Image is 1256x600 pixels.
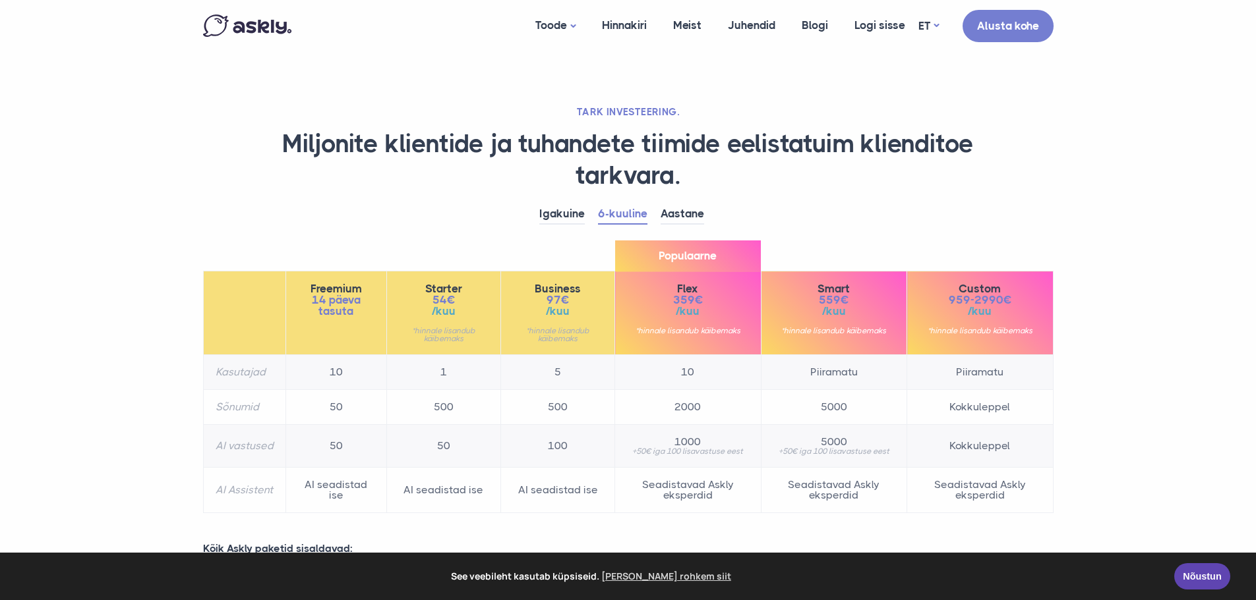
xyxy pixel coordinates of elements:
td: Kokkuleppel [907,390,1053,425]
th: AI vastused [203,425,285,468]
small: *hinnale lisandub käibemaks [919,327,1040,335]
small: *hinnale lisandub käibemaks [513,327,603,342]
span: /kuu [399,306,489,317]
a: Aastane [661,204,704,225]
a: Nõustun [1174,563,1230,589]
img: Askly [203,14,291,37]
td: 50 [285,390,386,425]
small: *hinnale lisandub käibemaks [773,327,895,335]
a: Igakuine [539,204,585,225]
strong: Kõik Askly paketid sisaldavad: [203,542,353,555]
a: ET [918,16,939,36]
span: 14 päeva tasuta [298,294,374,317]
span: See veebileht kasutab küpsiseid. [19,566,1165,586]
a: 6-kuuline [598,204,647,225]
span: Freemium [298,283,374,294]
td: 500 [386,390,500,425]
span: Kokkuleppel [919,441,1040,451]
td: 5 [501,355,615,390]
td: Piiramatu [907,355,1053,390]
td: AI seadistad ise [285,468,386,513]
td: 50 [285,425,386,468]
td: Seadistavad Askly eksperdid [615,468,761,513]
td: 10 [285,355,386,390]
a: learn more about cookies [599,566,733,586]
span: 5000 [773,437,895,447]
a: Alusta kohe [963,10,1054,42]
td: Seadistavad Askly eksperdid [907,468,1053,513]
span: /kuu [919,306,1040,317]
td: Piiramatu [761,355,907,390]
span: 1000 [627,437,748,447]
h2: TARK INVESTEERING. [203,105,1054,119]
td: 1 [386,355,500,390]
span: 559€ [773,294,895,306]
td: AI seadistad ise [386,468,500,513]
span: Flex [627,283,748,294]
small: +50€ iga 100 lisavastuse eest [627,447,748,455]
span: 54€ [399,294,489,306]
td: 50 [386,425,500,468]
td: AI seadistad ise [501,468,615,513]
span: 959-2990€ [919,294,1040,306]
td: 500 [501,390,615,425]
th: AI Assistent [203,468,285,513]
td: 5000 [761,390,907,425]
span: Custom [919,283,1040,294]
span: /kuu [513,306,603,317]
small: *hinnale lisandub käibemaks [627,327,748,335]
small: *hinnale lisandub käibemaks [399,327,489,342]
span: 359€ [627,294,748,306]
span: Smart [773,283,895,294]
span: 97€ [513,294,603,306]
th: Sõnumid [203,390,285,425]
td: 2000 [615,390,761,425]
td: 10 [615,355,761,390]
span: Business [513,283,603,294]
span: Populaarne [615,240,760,271]
span: /kuu [627,306,748,317]
small: +50€ iga 100 lisavastuse eest [773,447,895,455]
h1: Miljonite klientide ja tuhandete tiimide eelistatuim klienditoe tarkvara. [203,128,1054,191]
td: Seadistavad Askly eksperdid [761,468,907,513]
span: /kuu [773,306,895,317]
th: Kasutajad [203,355,285,390]
td: 100 [501,425,615,468]
span: Starter [399,283,489,294]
